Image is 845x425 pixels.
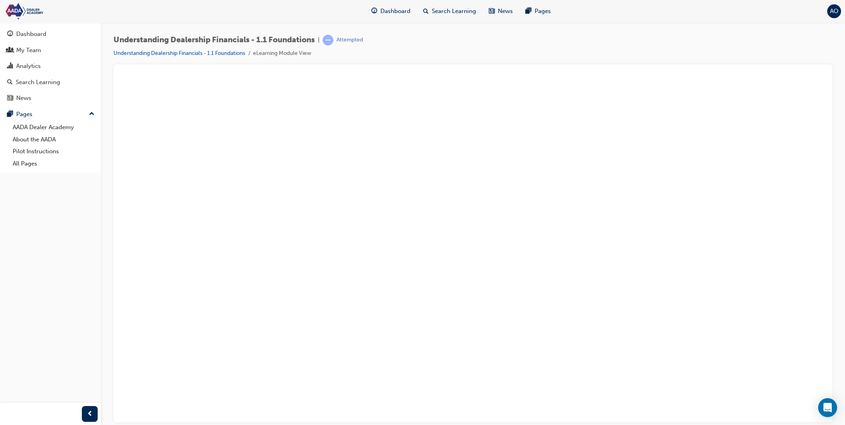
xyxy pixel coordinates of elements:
img: Trak [4,2,95,20]
a: Understanding Dealership Financials - 1.1 Foundations [113,50,245,56]
span: Search Learning [432,7,476,16]
span: chart-icon [7,63,13,70]
span: guage-icon [7,31,13,38]
div: Pages [16,110,32,119]
span: guage-icon [371,6,377,16]
a: Search Learning [3,75,98,90]
a: All Pages [9,158,98,170]
span: people-icon [7,47,13,54]
a: search-iconSearch Learning [417,3,482,19]
a: pages-iconPages [519,3,557,19]
a: news-iconNews [482,3,519,19]
span: pages-icon [7,111,13,118]
span: News [498,7,513,16]
button: Pages [3,107,98,122]
div: Dashboard [16,30,46,39]
span: prev-icon [87,409,93,419]
span: up-icon [89,109,95,119]
a: News [3,91,98,105]
div: Search Learning [16,78,60,87]
span: search-icon [7,79,13,86]
span: news-icon [7,95,13,102]
span: Understanding Dealership Financials - 1.1 Foundations [113,36,315,45]
a: Pilot Instructions [9,145,98,158]
a: My Team [3,43,98,58]
div: Analytics [16,62,41,71]
a: AADA Dealer Academy [9,121,98,134]
span: | [318,36,319,45]
button: AO [827,4,841,18]
span: news-icon [489,6,495,16]
a: About the AADA [9,134,98,146]
a: guage-iconDashboard [365,3,417,19]
span: learningRecordVerb_ATTEMPT-icon [323,35,333,45]
span: Pages [535,7,551,16]
span: pages-icon [526,6,531,16]
a: Dashboard [3,27,98,41]
span: search-icon [423,6,429,16]
div: News [16,94,31,103]
span: Dashboard [380,7,410,16]
div: Attempted [336,36,363,44]
button: DashboardMy TeamAnalyticsSearch LearningNews [3,25,98,107]
a: Analytics [3,59,98,73]
span: AO [830,7,838,16]
li: eLearning Module View [253,49,311,58]
div: My Team [16,46,41,55]
div: Open Intercom Messenger [818,398,837,417]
